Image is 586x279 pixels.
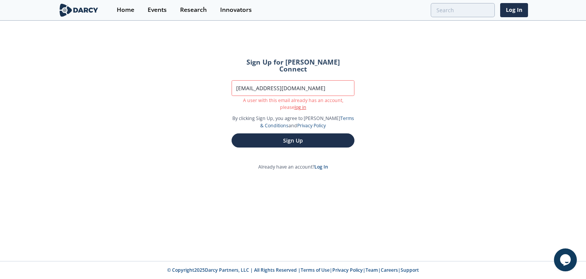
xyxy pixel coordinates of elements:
a: Log In [500,3,528,17]
img: logo-wide.svg [58,3,100,17]
a: Privacy Policy [332,267,363,273]
p: © Copyright 2025 Darcy Partners, LLC | All Rights Reserved | | | | | [11,267,575,274]
a: Terms & Conditions [260,115,354,128]
div: Research [180,7,207,13]
div: Events [148,7,167,13]
a: Terms of Use [301,267,330,273]
a: Careers [381,267,398,273]
a: Support [401,267,419,273]
a: Privacy Policy [297,122,326,129]
input: Advanced Search [431,3,495,17]
p: Already have an account? [221,164,365,170]
h2: Sign Up for [PERSON_NAME] Connect [232,59,354,72]
div: Home [117,7,134,13]
iframe: chat widget [554,248,578,271]
button: Sign Up [232,133,354,148]
p: By clicking Sign Up, you agree to [PERSON_NAME] and [232,115,354,129]
a: log in [295,104,306,110]
input: Work Email [232,80,354,96]
a: Log In [314,164,328,170]
div: Innovators [220,7,252,13]
p: A user with this email already has an account, please [232,97,354,111]
a: Team [365,267,378,273]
